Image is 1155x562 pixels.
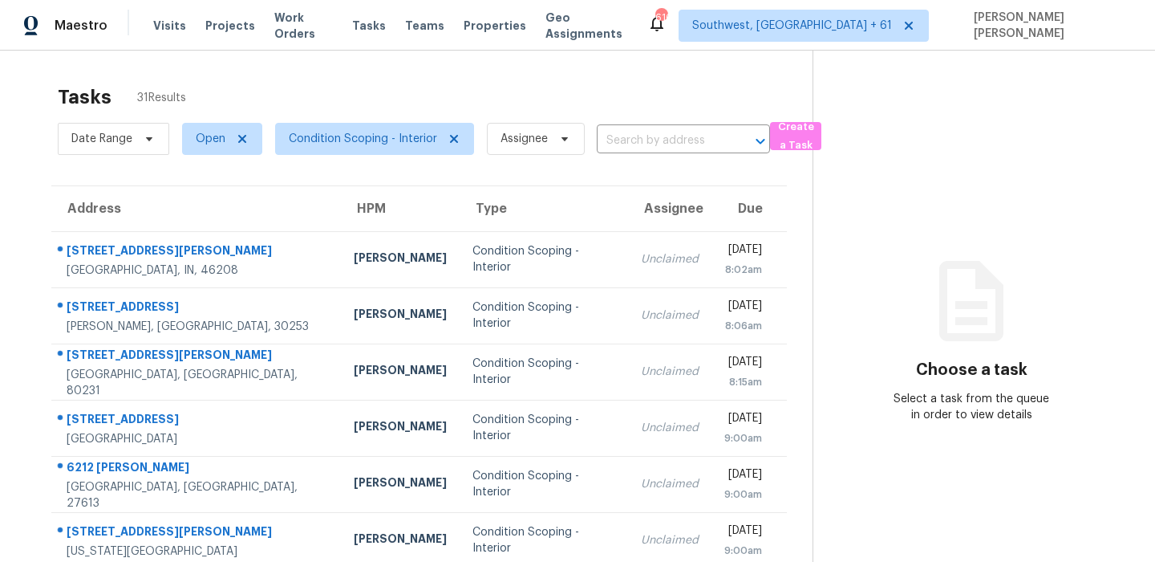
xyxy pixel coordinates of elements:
[711,186,787,231] th: Due
[464,18,526,34] span: Properties
[67,299,328,319] div: [STREET_ADDRESS]
[655,10,667,26] div: 616
[405,18,444,34] span: Teams
[205,18,255,34] span: Projects
[289,131,437,147] span: Condition Scoping - Interior
[137,90,186,106] span: 31 Results
[692,18,892,34] span: Southwest, [GEOGRAPHIC_DATA] + 61
[354,362,447,382] div: [PERSON_NAME]
[67,263,328,279] div: [GEOGRAPHIC_DATA], IN, 46208
[724,318,762,334] div: 8:06am
[354,306,447,326] div: [PERSON_NAME]
[916,362,1027,378] h3: Choose a task
[472,468,615,500] div: Condition Scoping - Interior
[341,186,460,231] th: HPM
[67,347,328,367] div: [STREET_ADDRESS][PERSON_NAME]
[749,130,772,153] button: Open
[67,411,328,431] div: [STREET_ADDRESS]
[67,431,328,447] div: [GEOGRAPHIC_DATA]
[545,10,629,42] span: Geo Assignments
[196,131,225,147] span: Open
[352,20,386,31] span: Tasks
[724,410,762,430] div: [DATE]
[67,544,328,560] div: [US_STATE][GEOGRAPHIC_DATA]
[641,307,699,324] div: Unclaimed
[67,319,328,335] div: [PERSON_NAME], [GEOGRAPHIC_DATA], 30253
[724,466,762,487] div: [DATE]
[71,131,132,147] span: Date Range
[354,418,447,438] div: [PERSON_NAME]
[472,412,615,444] div: Condition Scoping - Interior
[67,523,328,544] div: [STREET_ADDRESS][PERSON_NAME]
[354,474,447,495] div: [PERSON_NAME]
[893,391,1051,423] div: Select a task from the queue in order to view details
[67,459,328,479] div: 6212 [PERSON_NAME]
[724,523,762,543] div: [DATE]
[967,10,1131,42] span: [PERSON_NAME] [PERSON_NAME]
[724,430,762,446] div: 9:00am
[724,262,762,278] div: 8:02am
[67,479,328,511] div: [GEOGRAPHIC_DATA], [GEOGRAPHIC_DATA], 27613
[597,128,725,153] input: Search by address
[472,299,615,332] div: Condition Scoping - Interior
[778,118,813,155] span: Create a Task
[724,543,762,559] div: 9:00am
[58,89,111,105] h2: Tasks
[724,242,762,262] div: [DATE]
[628,186,711,231] th: Assignee
[67,242,328,263] div: [STREET_ADDRESS][PERSON_NAME]
[472,356,615,388] div: Condition Scoping - Interior
[770,122,821,150] button: Create a Task
[354,531,447,551] div: [PERSON_NAME]
[472,243,615,275] div: Condition Scoping - Interior
[641,532,699,548] div: Unclaimed
[500,131,548,147] span: Assignee
[354,250,447,270] div: [PERSON_NAME]
[55,18,107,34] span: Maestro
[274,10,333,42] span: Work Orders
[724,487,762,503] div: 9:00am
[641,476,699,492] div: Unclaimed
[724,374,762,390] div: 8:15am
[472,524,615,556] div: Condition Scoping - Interior
[67,367,328,399] div: [GEOGRAPHIC_DATA], [GEOGRAPHIC_DATA], 80231
[51,186,341,231] th: Address
[724,298,762,318] div: [DATE]
[460,186,628,231] th: Type
[153,18,186,34] span: Visits
[641,251,699,267] div: Unclaimed
[641,364,699,380] div: Unclaimed
[641,420,699,436] div: Unclaimed
[724,354,762,374] div: [DATE]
